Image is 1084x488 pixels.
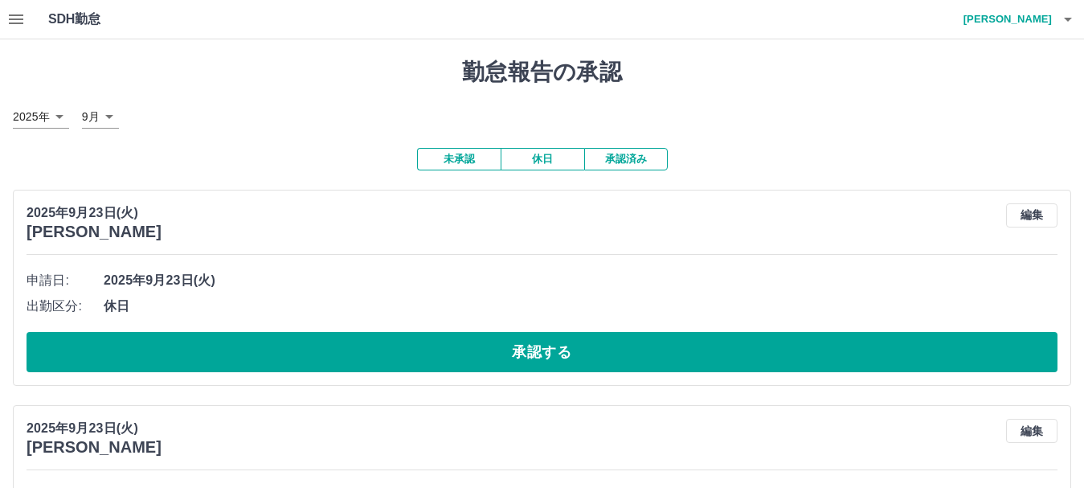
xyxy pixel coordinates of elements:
div: 9月 [82,105,119,129]
h3: [PERSON_NAME] [27,223,162,241]
h3: [PERSON_NAME] [27,438,162,457]
button: 編集 [1006,419,1057,443]
div: 2025年 [13,105,69,129]
h1: 勤怠報告の承認 [13,59,1071,86]
span: 申請日: [27,271,104,290]
span: 休日 [104,297,1057,316]
p: 2025年9月23日(火) [27,419,162,438]
button: 休日 [501,148,584,170]
button: 編集 [1006,203,1057,228]
span: 出勤区分: [27,297,104,316]
button: 未承認 [417,148,501,170]
button: 承認済み [584,148,668,170]
p: 2025年9月23日(火) [27,203,162,223]
button: 承認する [27,332,1057,372]
span: 2025年9月23日(火) [104,271,1057,290]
